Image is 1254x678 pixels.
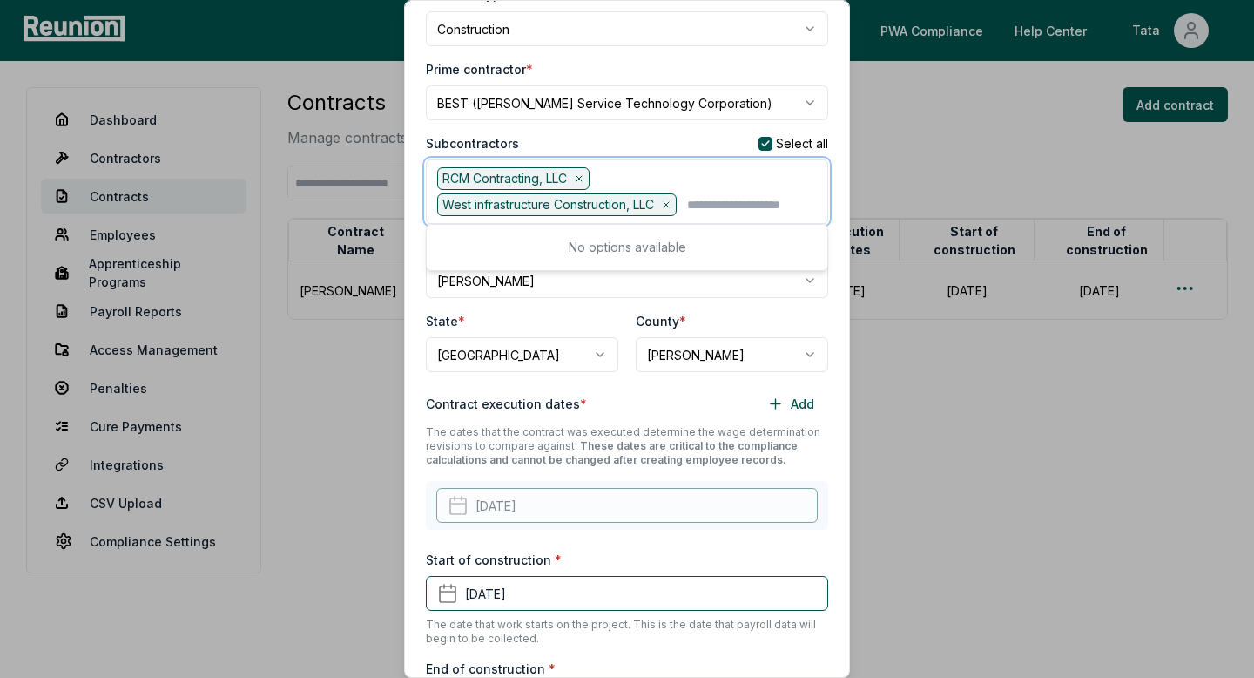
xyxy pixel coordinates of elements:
label: Contract execution dates [426,395,587,413]
button: Add [753,386,828,421]
label: Prime contractor [426,60,533,78]
label: County [636,312,686,330]
label: Start of construction [426,551,562,569]
div: Suggestions [426,224,828,271]
label: Subcontractors [426,134,519,153]
p: The date that work starts on the project. This is the date that payroll data will begin to be col... [426,618,828,646]
div: RCM Contracting, LLC [437,167,590,190]
span: The dates that the contract was executed determine the wage determination revisions to compare ag... [426,425,820,466]
button: [DATE] [426,576,828,611]
div: West infrastructure Construction, LLC [437,193,677,216]
label: Select all [776,138,828,150]
span: These dates are critical to the compliance calculations and cannot be changed after creating empl... [426,439,798,466]
label: State [426,312,465,330]
p: No options available [434,239,820,256]
label: End of construction [426,660,556,678]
